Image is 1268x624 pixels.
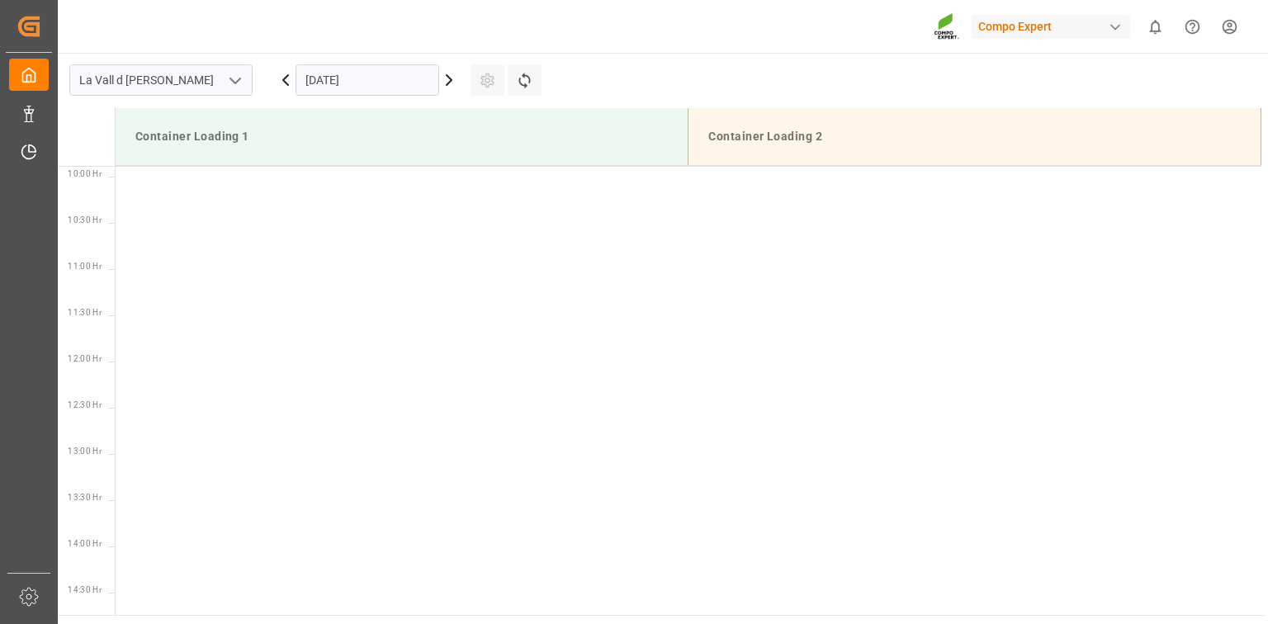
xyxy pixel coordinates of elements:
div: Compo Expert [972,15,1130,39]
span: 11:00 Hr [68,262,102,271]
button: Compo Expert [972,11,1137,42]
input: Type to search/select [69,64,253,96]
div: Container Loading 2 [702,121,1247,152]
button: show 0 new notifications [1137,8,1174,45]
button: open menu [222,68,247,93]
div: Container Loading 1 [129,121,674,152]
span: 13:00 Hr [68,447,102,456]
span: 12:30 Hr [68,400,102,409]
button: Help Center [1174,8,1211,45]
span: 11:30 Hr [68,308,102,317]
img: Screenshot%202023-09-29%20at%2010.02.21.png_1712312052.png [934,12,960,41]
span: 14:00 Hr [68,539,102,548]
span: 10:30 Hr [68,215,102,225]
span: 14:30 Hr [68,585,102,594]
input: DD.MM.YYYY [296,64,439,96]
span: 13:30 Hr [68,493,102,502]
span: 10:00 Hr [68,169,102,178]
span: 12:00 Hr [68,354,102,363]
